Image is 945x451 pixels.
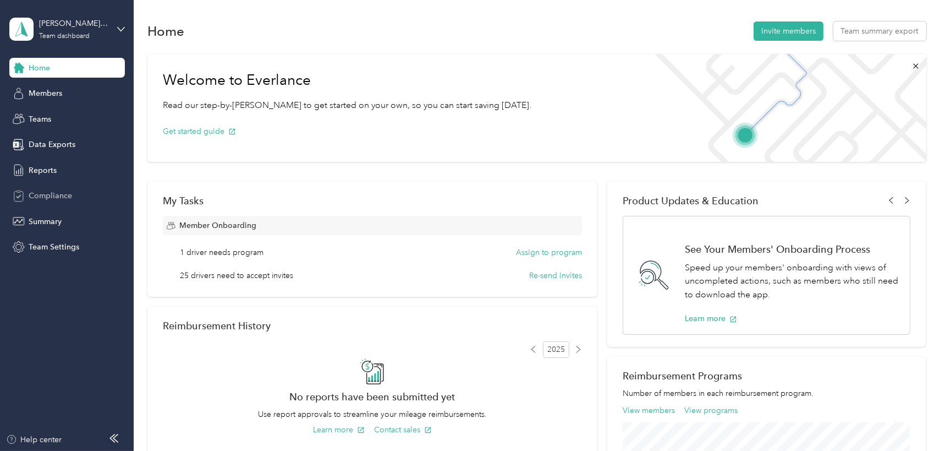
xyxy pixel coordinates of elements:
[623,370,911,382] h2: Reimbursement Programs
[163,320,271,332] h2: Reimbursement History
[685,243,899,255] h1: See Your Members' Onboarding Process
[684,405,738,416] button: View programs
[180,270,293,281] span: 25 drivers need to accept invites
[39,33,90,40] div: Team dashboard
[180,247,263,258] span: 1 driver needs program
[623,388,911,399] p: Number of members in each reimbursement program.
[543,341,569,358] span: 2025
[374,424,432,436] button: Contact sales
[147,25,184,37] h1: Home
[754,21,823,41] button: Invite members
[644,54,926,162] img: Welcome to everlance
[29,139,75,150] span: Data Exports
[529,270,582,281] button: Re-send invites
[163,72,531,89] h1: Welcome to Everlance
[29,62,50,74] span: Home
[685,261,899,302] p: Speed up your members' onboarding with views of uncompleted actions, such as members who still ne...
[623,195,759,207] span: Product Updates & Education
[163,126,236,137] button: Get started guide
[623,405,675,416] button: View members
[39,18,108,29] div: [PERSON_NAME][EMAIL_ADDRESS][PERSON_NAME][DOMAIN_NAME]
[516,247,582,258] button: Assign to program
[163,99,531,112] p: Read our step-by-[PERSON_NAME] to get started on your own, so you can start saving [DATE].
[883,389,945,451] iframe: Everlance-gr Chat Button Frame
[29,216,62,227] span: Summary
[6,434,62,445] button: Help center
[163,391,583,403] h2: No reports have been submitted yet
[163,195,583,207] div: My Tasks
[29,241,79,253] span: Team Settings
[685,313,737,324] button: Learn more
[29,190,72,202] span: Compliance
[833,21,926,41] button: Team summary export
[179,220,256,231] span: Member Onboarding
[163,409,583,420] p: Use report approvals to streamline your mileage reimbursements.
[29,88,62,99] span: Members
[29,113,51,125] span: Teams
[313,424,365,436] button: Learn more
[29,165,57,176] span: Reports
